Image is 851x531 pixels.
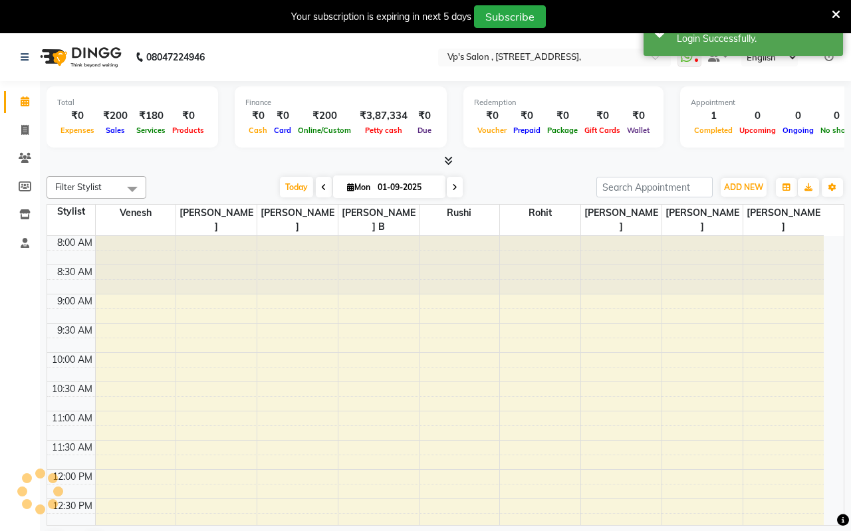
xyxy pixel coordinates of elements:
[414,126,435,135] span: Due
[724,182,763,192] span: ADD NEW
[55,181,102,192] span: Filter Stylist
[271,108,295,124] div: ₹0
[736,126,779,135] span: Upcoming
[581,205,662,235] span: [PERSON_NAME]
[596,177,713,197] input: Search Appointment
[49,411,95,425] div: 11:00 AM
[736,108,779,124] div: 0
[374,177,440,197] input: 2025-09-01
[474,126,510,135] span: Voucher
[662,205,743,235] span: [PERSON_NAME]
[176,205,257,235] span: [PERSON_NAME]
[55,324,95,338] div: 9:30 AM
[280,177,313,197] span: Today
[295,126,354,135] span: Online/Custom
[510,108,544,124] div: ₹0
[510,126,544,135] span: Prepaid
[474,97,653,108] div: Redemption
[57,108,98,124] div: ₹0
[354,108,413,124] div: ₹3,87,334
[146,39,205,76] b: 08047224946
[133,108,169,124] div: ₹180
[169,108,207,124] div: ₹0
[691,126,736,135] span: Completed
[34,39,125,76] img: logo
[49,353,95,367] div: 10:00 AM
[344,182,374,192] span: Mon
[133,126,169,135] span: Services
[96,205,176,221] span: Venesh
[544,108,581,124] div: ₹0
[624,126,653,135] span: Wallet
[691,108,736,124] div: 1
[779,108,817,124] div: 0
[420,205,500,221] span: rushi
[98,108,133,124] div: ₹200
[257,205,338,235] span: [PERSON_NAME]
[500,205,580,221] span: rohit
[295,108,354,124] div: ₹200
[291,10,471,24] div: Your subscription is expiring in next 5 days
[721,178,767,197] button: ADD NEW
[102,126,128,135] span: Sales
[49,441,95,455] div: 11:30 AM
[743,205,824,235] span: [PERSON_NAME]
[271,126,295,135] span: Card
[624,108,653,124] div: ₹0
[338,205,419,235] span: [PERSON_NAME] b
[581,108,624,124] div: ₹0
[474,5,546,28] button: Subscribe
[57,126,98,135] span: Expenses
[362,126,406,135] span: Petty cash
[779,126,817,135] span: Ongoing
[49,382,95,396] div: 10:30 AM
[55,294,95,308] div: 9:00 AM
[55,265,95,279] div: 8:30 AM
[55,236,95,250] div: 8:00 AM
[544,126,581,135] span: Package
[413,108,436,124] div: ₹0
[677,32,833,46] div: Login Successfully.
[474,108,510,124] div: ₹0
[169,126,207,135] span: Products
[57,97,207,108] div: Total
[50,499,95,513] div: 12:30 PM
[245,97,436,108] div: Finance
[581,126,624,135] span: Gift Cards
[50,470,95,484] div: 12:00 PM
[245,126,271,135] span: Cash
[245,108,271,124] div: ₹0
[47,205,95,219] div: Stylist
